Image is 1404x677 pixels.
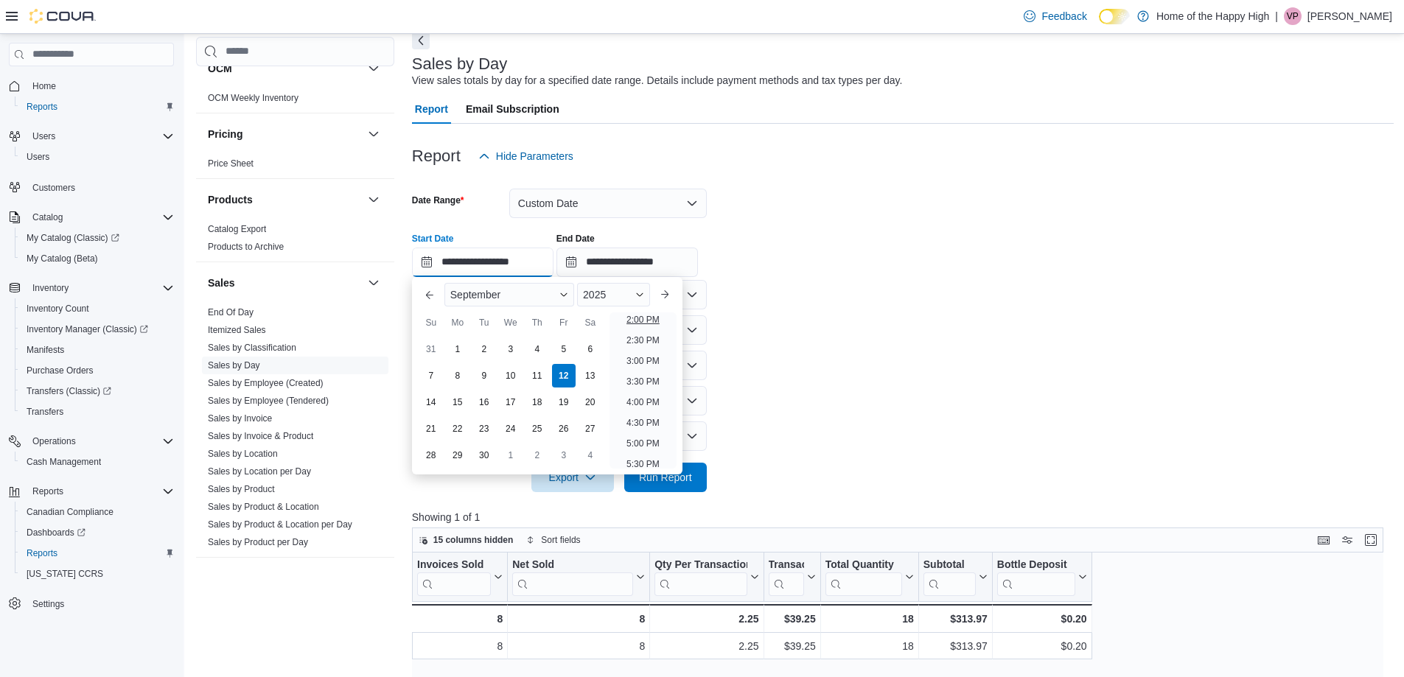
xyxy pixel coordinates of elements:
button: Catalog [27,208,69,226]
span: Reports [27,101,57,113]
button: Products [365,191,383,208]
a: End Of Day [208,307,254,318]
span: Dashboards [21,524,174,541]
a: Sales by Product & Location per Day [208,519,352,530]
span: Sales by Product & Location [208,501,319,513]
h3: Sales [208,276,235,290]
button: Previous Month [418,283,441,306]
span: Operations [27,432,174,450]
h3: Sales by Day [412,55,508,73]
div: 18 [825,637,914,655]
button: Reports [3,481,180,502]
button: OCM [365,60,383,77]
button: 15 columns hidden [413,531,520,549]
span: Transfers (Classic) [21,382,174,400]
button: Manifests [15,340,180,360]
span: Manifests [27,344,64,356]
a: Sales by Location [208,449,278,459]
button: Sales [365,274,383,292]
div: day-5 [552,337,576,361]
button: Custom Date [509,189,707,218]
span: 2025 [583,289,606,301]
a: OCM Weekly Inventory [208,93,298,103]
a: Cash Management [21,453,107,471]
div: Bottle Deposit [997,558,1075,596]
div: 2.25 [654,637,758,655]
a: Users [21,148,55,166]
button: [US_STATE] CCRS [15,564,180,584]
a: Home [27,77,62,95]
div: day-10 [499,364,523,387]
span: Users [32,130,55,142]
p: | [1275,7,1278,25]
img: Cova [29,9,96,24]
div: day-27 [579,417,602,441]
div: day-15 [446,390,469,414]
li: 2:00 PM [621,311,666,329]
div: Qty Per Transaction [654,558,747,572]
a: Dashboards [15,522,180,543]
span: Run Report [639,470,692,485]
a: Reports [21,98,63,116]
div: Th [525,311,549,334]
a: Sales by Invoice [208,413,272,424]
div: Su [419,311,443,334]
div: 8 [512,610,645,628]
span: Washington CCRS [21,565,174,583]
span: Users [27,127,174,145]
div: Bottle Deposit [997,558,1075,572]
button: Users [27,127,61,145]
div: We [499,311,523,334]
span: My Catalog (Beta) [27,253,98,264]
a: Price Sheet [208,158,254,169]
span: [US_STATE] CCRS [27,568,103,580]
div: day-12 [552,364,576,387]
span: Home [32,80,56,92]
button: Sales [208,276,362,290]
p: Home of the Happy High [1156,7,1269,25]
a: Itemized Sales [208,325,266,335]
span: Sales by Employee (Tendered) [208,395,329,407]
span: Sales by Invoice & Product [208,430,313,442]
button: Net Sold [512,558,645,596]
button: Reports [15,543,180,564]
label: End Date [556,233,595,245]
div: Button. Open the month selector. September is currently selected. [444,283,574,306]
button: Display options [1338,531,1356,549]
button: Reports [15,97,180,117]
li: 5:30 PM [621,455,666,473]
div: day-6 [579,337,602,361]
button: Transfers [15,401,180,422]
h3: Pricing [208,127,242,141]
span: Canadian Compliance [27,506,113,518]
div: Fr [552,311,576,334]
li: 2:30 PM [621,332,666,349]
div: $313.97 [923,610,988,628]
div: day-20 [579,390,602,414]
button: Users [15,147,180,167]
button: Enter fullscreen [1362,531,1380,549]
a: Sales by Employee (Created) [208,378,324,388]
div: day-31 [419,337,443,361]
button: Taxes [365,569,383,587]
span: Catalog [32,211,63,223]
a: Transfers [21,403,69,421]
div: day-14 [419,390,443,414]
button: Bottle Deposit [997,558,1087,596]
span: VP [1287,7,1299,25]
span: 15 columns hidden [433,534,514,546]
div: 2.25 [654,610,758,628]
h3: Report [412,147,461,165]
div: day-4 [579,443,602,467]
span: Sales by Employee (Created) [208,377,324,389]
button: Canadian Compliance [15,502,180,522]
button: Next [412,32,430,49]
a: Manifests [21,341,70,359]
a: Inventory Manager (Classic) [21,320,154,338]
span: Inventory [27,279,174,297]
h3: Products [208,192,253,207]
span: Catalog Export [208,223,266,235]
div: Pricing [196,155,394,178]
span: Itemized Sales [208,324,266,336]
